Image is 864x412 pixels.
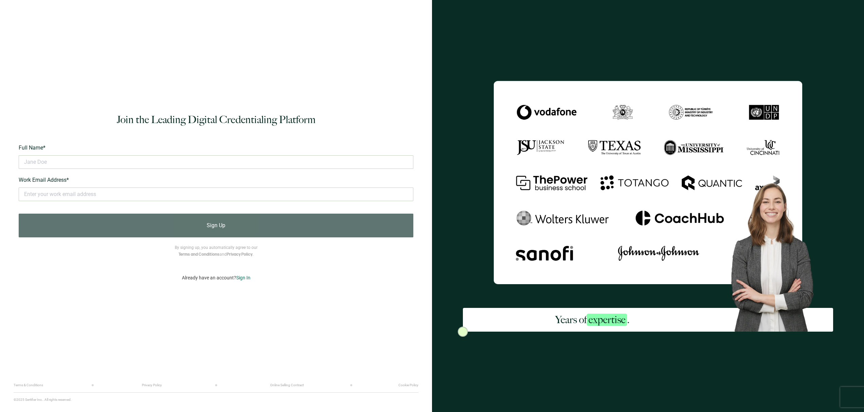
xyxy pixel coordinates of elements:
p: ©2025 Sertifier Inc.. All rights reserved. [14,398,71,402]
a: Terms and Conditions [179,252,220,257]
a: Privacy Policy [227,252,253,257]
h1: Join the Leading Digital Credentialing Platform [117,113,316,126]
p: Already have an account? [182,275,250,280]
a: Terms & Conditions [14,383,42,387]
span: Work Email Address* [19,177,67,183]
span: Full Name* [19,144,43,151]
input: Jane Doe [19,155,413,169]
img: Sertifier Signup - Years of <span class="strong-h">expertise</span>. Hero [722,176,833,332]
p: By signing up, you automatically agree to our and . [175,244,257,258]
img: Sertifier Signup - Years of <span class="strong-h">expertise</span>. [494,81,803,284]
span: expertise [587,314,627,326]
button: Sign Up [19,214,413,237]
a: Online Selling Contract [270,383,303,387]
h2: Years of . [555,313,630,327]
input: Enter your work email address [19,188,413,201]
img: Sertifier Signup [458,327,468,337]
span: Sign Up [207,223,225,228]
a: Privacy Policy [142,383,163,387]
a: Cookie Policy [398,383,418,387]
span: Sign In [236,275,250,280]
